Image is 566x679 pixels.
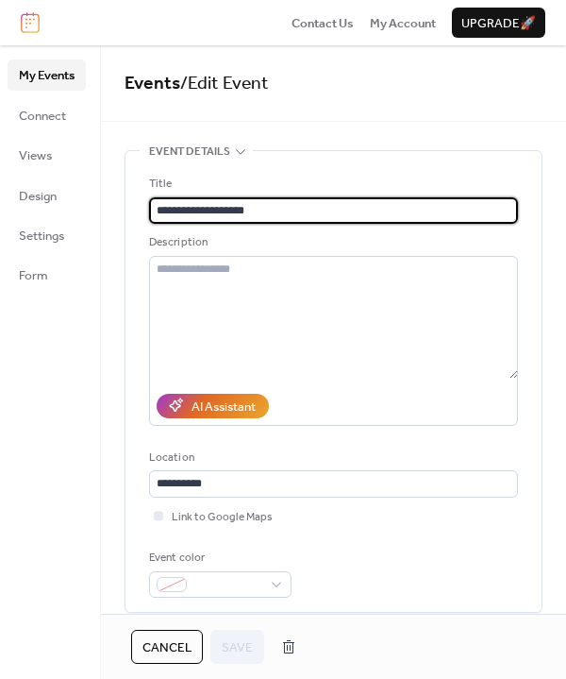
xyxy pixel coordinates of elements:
button: Cancel [131,630,203,664]
button: AI Assistant [157,394,269,418]
a: My Account [370,13,436,32]
a: Connect [8,100,86,130]
span: Event details [149,143,230,161]
a: Contact Us [291,13,354,32]
div: Title [149,175,514,194]
span: Cancel [142,638,191,657]
div: Location [149,449,514,467]
img: logo [21,12,40,33]
a: Settings [8,220,86,250]
span: Upgrade 🚀 [461,14,536,33]
span: My Events [19,66,75,85]
div: Description [149,233,514,252]
span: Settings [19,227,64,246]
span: Design [19,187,57,206]
a: Design [8,180,86,211]
span: Link to Google Maps [172,508,273,527]
span: / Edit Event [180,66,269,101]
span: Contact Us [291,14,354,33]
div: AI Assistant [191,398,256,416]
a: Events [125,66,180,101]
a: Form [8,260,86,290]
div: Event color [149,549,288,568]
span: Form [19,266,48,285]
button: Upgrade🚀 [452,8,545,38]
a: My Events [8,59,86,90]
span: My Account [370,14,436,33]
span: Connect [19,107,66,126]
span: Views [19,146,52,165]
a: Views [8,140,86,170]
